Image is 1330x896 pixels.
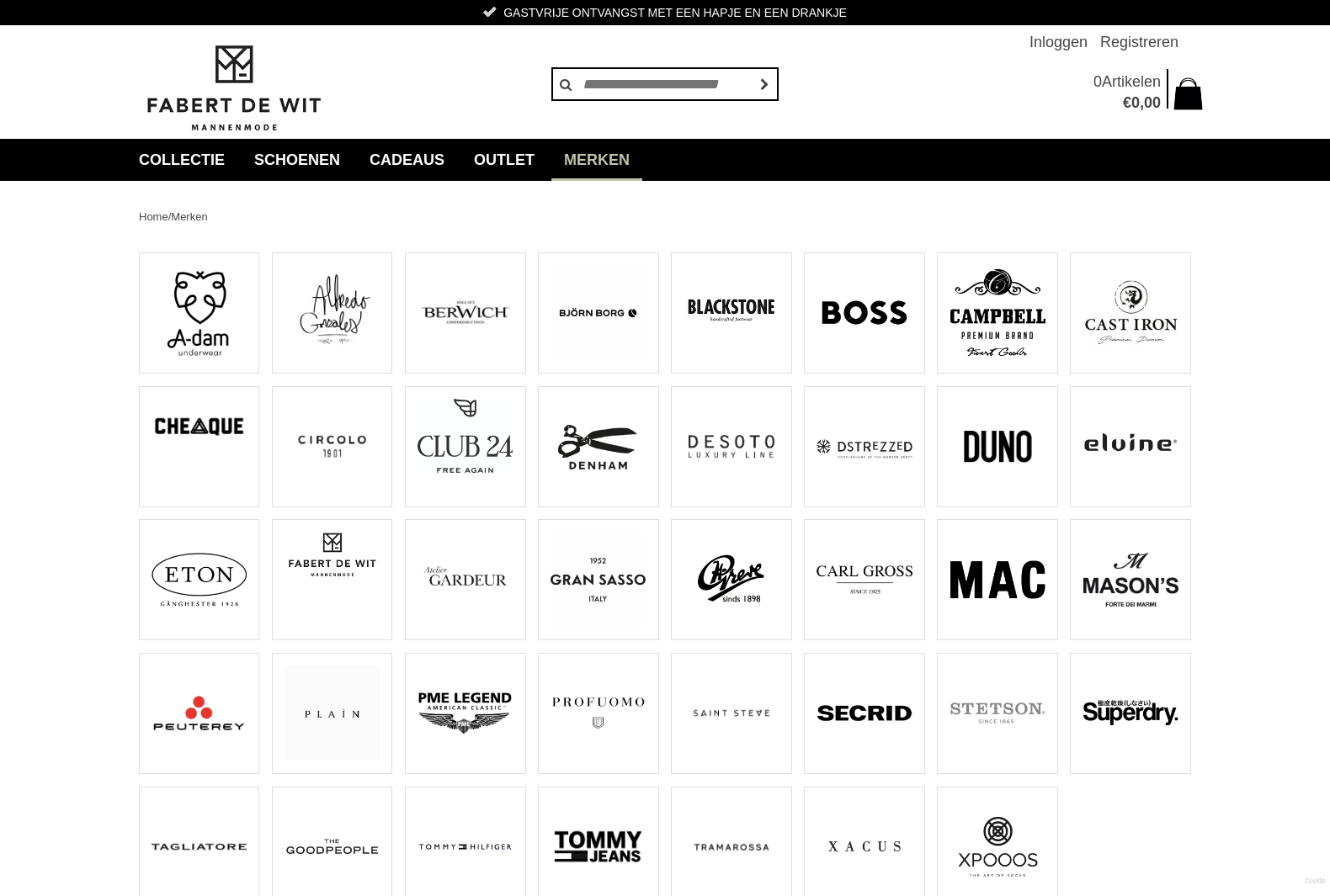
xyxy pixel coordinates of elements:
img: ETON [152,532,247,627]
span: € [1123,94,1131,111]
a: Inloggen [1029,25,1088,59]
img: Masons [1083,532,1178,627]
img: SECRID [817,665,912,761]
img: TOMMY HILFIGER [418,799,513,894]
span: 0 [1131,94,1140,111]
img: BOSS [817,265,912,360]
img: GARDEUR [418,532,513,627]
a: Saint Steve [671,653,791,774]
a: collectie [126,139,237,181]
a: GARDEUR [405,519,525,640]
a: Berwich [405,252,525,374]
img: Duno [950,399,1045,494]
a: GROSS [804,519,924,640]
a: GREVE [671,519,791,640]
span: 00 [1144,94,1161,111]
img: Xacus [817,799,912,894]
img: The Goodpeople [285,799,380,894]
a: A-DAM [139,252,259,374]
img: Dstrezzed [817,399,912,494]
a: PEUTEREY [139,653,259,774]
a: PROFUOMO [538,653,658,774]
img: XPOOOS [950,799,1045,894]
img: Berwich [418,265,513,360]
img: Blackstone [684,265,779,360]
img: A-DAM [152,265,247,360]
img: Campbell [950,265,1045,360]
img: GRAN SASSO [551,532,646,627]
img: PROFUOMO [551,665,646,761]
a: ELVINE [1070,386,1190,507]
img: MAC [950,532,1045,627]
a: Cheaque [139,386,259,507]
a: BOSS [804,252,924,374]
a: PME LEGEND [405,653,525,774]
a: Club 24 [405,386,525,507]
img: PEUTEREY [152,665,247,761]
img: Tramarossa [684,799,779,894]
img: Desoto [684,399,779,494]
a: Outlet [461,139,547,181]
a: Masons [1070,519,1190,640]
img: Circolo [285,399,380,494]
img: STETSON [950,665,1045,761]
span: , [1140,94,1144,111]
span: 0 [1093,73,1102,90]
a: FABERT DE WIT [272,519,392,640]
a: Desoto [671,386,791,507]
a: Divide [1305,871,1326,892]
img: GROSS [817,532,912,627]
a: Schoenen [242,139,353,181]
a: SECRID [804,653,924,774]
a: Circolo [272,386,392,507]
a: Plain [272,653,392,774]
a: Merken [551,139,642,181]
a: Alfredo Gonzales [272,252,392,374]
img: Tagliatore [152,799,247,894]
img: TOMMY JEANS [551,799,646,894]
img: BJÖRN BORG [551,265,646,360]
a: Duno [937,386,1057,507]
span: / [168,210,172,223]
a: SUPERDRY [1070,653,1190,774]
a: Home [139,210,168,223]
a: CAST IRON [1070,252,1190,374]
a: Campbell [937,252,1057,374]
img: FABERT DE WIT [285,532,380,577]
a: DENHAM [538,386,658,507]
img: CAST IRON [1083,265,1178,360]
img: Club 24 [418,399,513,473]
img: Saint Steve [684,665,779,761]
span: Artikelen [1102,73,1161,90]
img: Fabert de Wit [139,43,328,134]
a: STETSON [937,653,1057,774]
a: BJÖRN BORG [538,252,658,374]
img: Cheaque [152,399,247,456]
img: PME LEGEND [418,665,513,761]
a: Merken [171,210,207,223]
a: Blackstone [671,252,791,374]
a: Registreren [1100,25,1178,59]
img: Alfredo Gonzales [285,265,380,350]
img: SUPERDRY [1083,665,1178,761]
img: GREVE [684,532,779,627]
a: Dstrezzed [804,386,924,507]
a: Cadeaus [357,139,457,181]
img: ELVINE [1083,399,1178,494]
img: DENHAM [551,399,646,494]
img: Plain [285,665,380,761]
a: MAC [937,519,1057,640]
a: GRAN SASSO [538,519,658,640]
a: ETON [139,519,259,640]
